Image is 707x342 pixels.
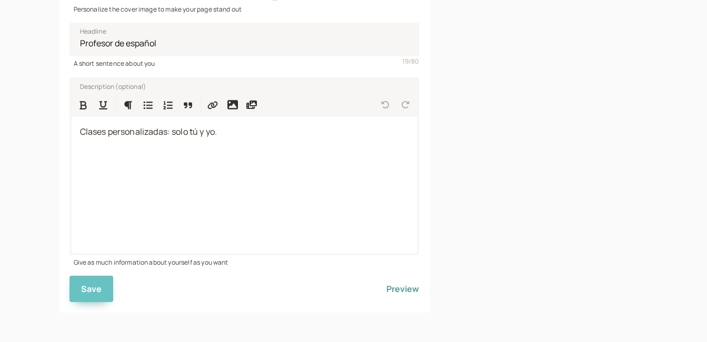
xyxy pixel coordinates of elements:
div: Give as much information about yourself as you want [69,255,419,267]
label: Description (optional) [72,81,146,91]
button: Format Bold [74,95,93,114]
input: Headline [69,23,419,56]
iframe: Chat Widget [654,291,707,342]
button: Bulleted List [138,95,157,114]
button: Undo [376,95,395,114]
button: Insert media [242,95,261,114]
button: Quote [178,95,197,114]
button: Formatting Options [118,95,137,114]
span: Clases personalizadas: solo tú y yo. [80,126,217,137]
button: Insert image [223,95,242,114]
span: Save [81,283,102,295]
button: Format Underline [94,95,113,114]
div: Personalize the cover image to make your page stand out [69,2,419,14]
button: Insert Link [203,95,222,114]
div: A short sentence about you [69,56,419,68]
button: Numbered List [158,95,177,114]
button: Preview [386,276,419,302]
button: Save [69,276,114,302]
span: Headline [80,26,106,37]
button: Redo [396,95,415,114]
